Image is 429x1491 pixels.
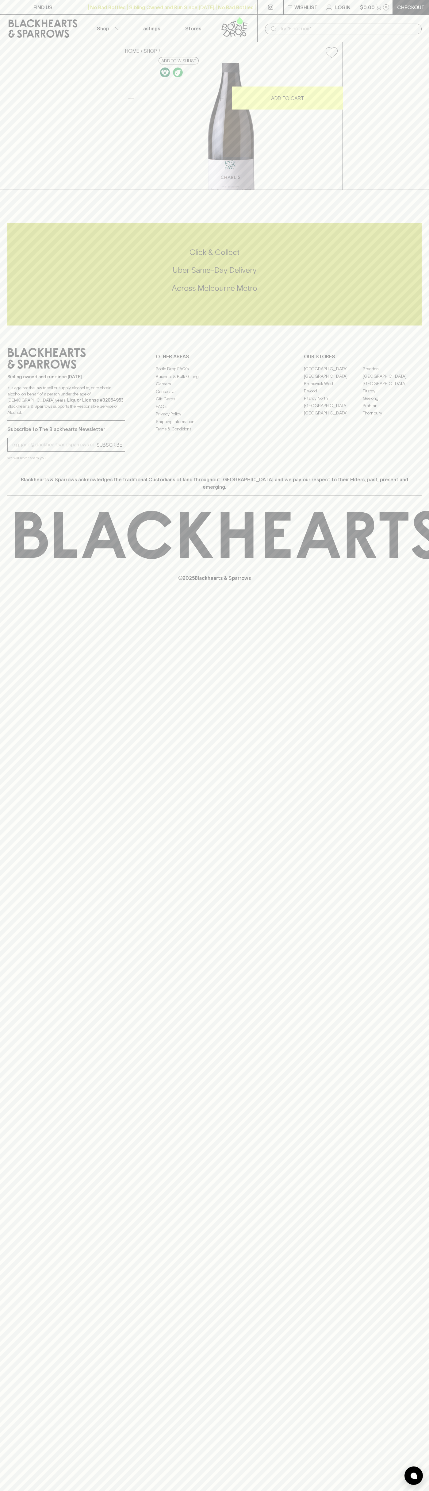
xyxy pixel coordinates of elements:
[304,380,363,387] a: Brunswick West
[159,57,199,64] button: Add to wishlist
[397,4,425,11] p: Checkout
[363,380,422,387] a: [GEOGRAPHIC_DATA]
[120,63,343,190] img: 41557.png
[7,455,125,461] p: We will never spam you
[335,4,350,11] p: Login
[7,283,422,293] h5: Across Melbourne Metro
[86,15,129,42] button: Shop
[304,395,363,402] a: Fitzroy North
[363,402,422,409] a: Prahran
[97,441,122,449] p: SUBSCRIBE
[156,388,274,395] a: Contact Us
[156,418,274,425] a: Shipping Information
[323,45,340,60] button: Add to wishlist
[12,440,94,450] input: e.g. jane@blackheartsandsparrows.com.au
[33,4,52,11] p: FIND US
[7,426,125,433] p: Subscribe to The Blackhearts Newsletter
[304,372,363,380] a: [GEOGRAPHIC_DATA]
[363,395,422,402] a: Geelong
[156,395,274,403] a: Gift Cards
[363,365,422,372] a: Braddon
[294,4,318,11] p: Wishlist
[7,247,422,257] h5: Click & Collect
[156,403,274,410] a: FAQ's
[363,372,422,380] a: [GEOGRAPHIC_DATA]
[304,402,363,409] a: [GEOGRAPHIC_DATA]
[7,223,422,326] div: Call to action block
[271,94,304,102] p: ADD TO CART
[97,25,109,32] p: Shop
[156,426,274,433] a: Terms & Conditions
[7,265,422,275] h5: Uber Same-Day Delivery
[156,373,274,380] a: Business & Bulk Gifting
[67,398,124,403] strong: Liquor License #32064953
[94,438,125,451] button: SUBSCRIBE
[160,67,170,77] img: Vegan
[363,409,422,417] a: Thornbury
[232,87,343,110] button: ADD TO CART
[411,1473,417,1479] img: bubble-icon
[360,4,375,11] p: $0.00
[125,48,139,54] a: HOME
[7,374,125,380] p: Sibling owned and run since [DATE]
[172,15,215,42] a: Stores
[363,387,422,395] a: Fitzroy
[140,25,160,32] p: Tastings
[12,476,417,491] p: Blackhearts & Sparrows acknowledges the traditional Custodians of land throughout [GEOGRAPHIC_DAT...
[7,385,125,415] p: It is against the law to sell or supply alcohol to, or to obtain alcohol on behalf of a person un...
[173,67,183,77] img: Organic
[156,410,274,418] a: Privacy Policy
[171,66,184,79] a: Organic
[129,15,172,42] a: Tastings
[144,48,157,54] a: SHOP
[156,353,274,360] p: OTHER AREAS
[304,387,363,395] a: Elwood
[304,365,363,372] a: [GEOGRAPHIC_DATA]
[156,365,274,373] a: Bottle Drop FAQ's
[280,24,417,34] input: Try "Pinot noir"
[185,25,201,32] p: Stores
[159,66,171,79] a: Made without the use of any animal products.
[385,6,387,9] p: 0
[156,380,274,388] a: Careers
[304,353,422,360] p: OUR STORES
[304,409,363,417] a: [GEOGRAPHIC_DATA]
